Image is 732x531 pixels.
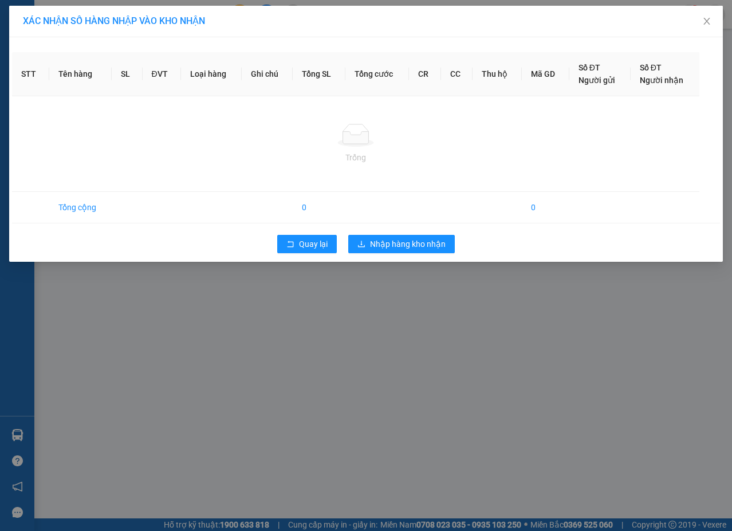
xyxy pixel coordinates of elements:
th: STT [12,52,49,96]
span: Người gửi [578,76,615,85]
span: Hotline: 19001152 [90,51,140,58]
div: Trống [21,151,690,164]
th: Tên hàng [49,52,112,96]
th: Tổng cước [345,52,408,96]
button: downloadNhập hàng kho nhận [348,235,455,253]
th: Loại hàng [181,52,242,96]
th: Ghi chú [242,52,293,96]
th: CR [409,52,441,96]
span: VPLK1310250003 [57,73,120,81]
td: Tổng cộng [49,192,112,223]
img: logo [4,7,55,57]
span: Nhập hàng kho nhận [370,238,446,250]
td: 0 [522,192,569,223]
span: ----------------------------------------- [31,62,140,71]
th: SL [112,52,143,96]
th: Mã GD [522,52,569,96]
th: CC [441,52,473,96]
button: rollbackQuay lại [277,235,337,253]
span: In ngày: [3,83,70,90]
th: Thu hộ [473,52,522,96]
span: XÁC NHẬN SỐ HÀNG NHẬP VÀO KHO NHẬN [23,15,205,26]
span: download [357,240,365,249]
span: [PERSON_NAME]: [3,74,120,81]
span: 12:02:37 [DATE] [25,83,70,90]
button: Close [691,6,723,38]
th: ĐVT [143,52,181,96]
span: Số ĐT [578,63,600,72]
span: Số ĐT [640,63,662,72]
span: 01 Võ Văn Truyện, KP.1, Phường 2 [90,34,158,49]
span: close [702,17,711,26]
span: Quay lại [299,238,328,250]
strong: ĐỒNG PHƯỚC [90,6,157,16]
span: Bến xe [GEOGRAPHIC_DATA] [90,18,154,33]
span: Người nhận [640,76,683,85]
span: rollback [286,240,294,249]
th: Tổng SL [293,52,346,96]
td: 0 [293,192,346,223]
